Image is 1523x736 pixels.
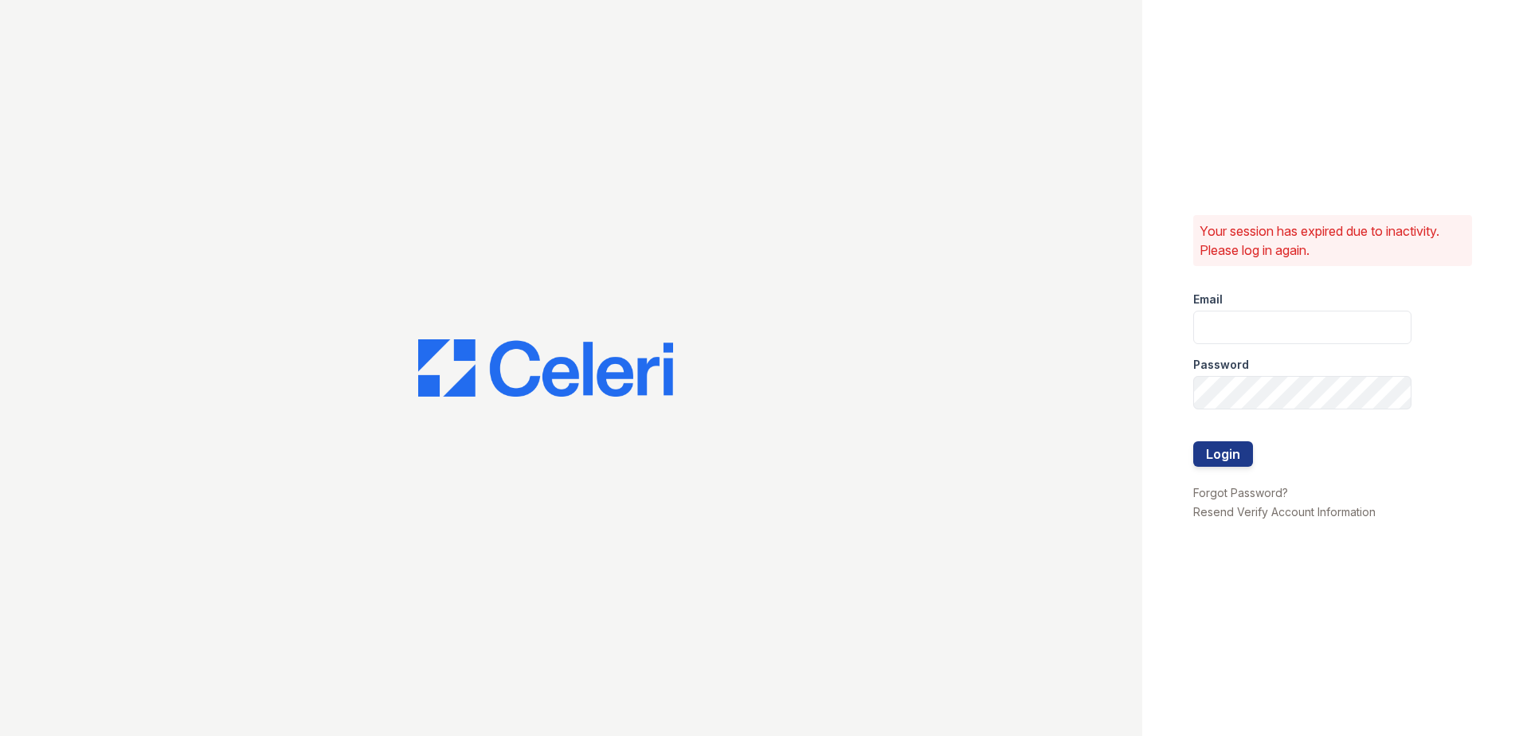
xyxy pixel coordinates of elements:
[418,339,673,397] img: CE_Logo_Blue-a8612792a0a2168367f1c8372b55b34899dd931a85d93a1a3d3e32e68fde9ad4.png
[1200,221,1466,260] p: Your session has expired due to inactivity. Please log in again.
[1193,292,1223,307] label: Email
[1193,505,1376,519] a: Resend Verify Account Information
[1193,441,1253,467] button: Login
[1193,357,1249,373] label: Password
[1193,486,1288,499] a: Forgot Password?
